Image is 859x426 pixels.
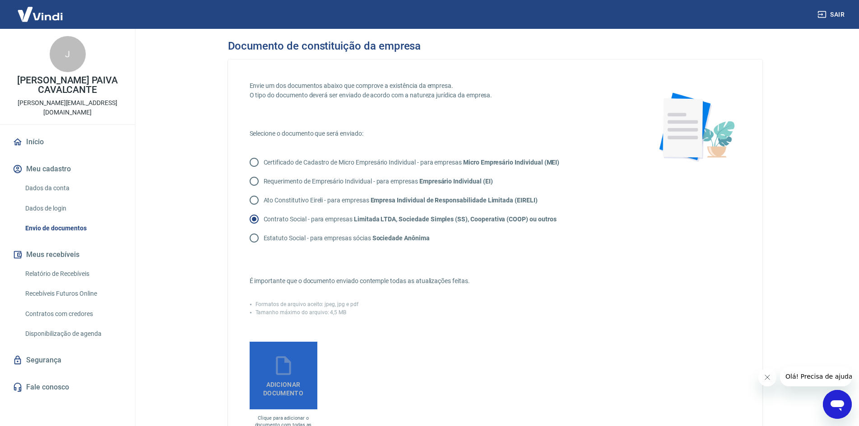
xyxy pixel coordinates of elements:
[22,284,124,303] a: Recebíveis Futuros Online
[255,300,358,308] p: Formatos de arquivo aceito: jpeg, jpg e pdf
[11,245,124,265] button: Meus recebíveis
[650,81,741,171] img: foto-documento-flower.19a65ad63fe92b90d685.png
[250,129,629,138] p: Selecione o documento que será enviado:
[253,377,314,397] span: Adicionar documento
[758,368,776,386] iframe: Fechar mensagem
[264,158,560,167] p: Certificado de Cadastro de Micro Empresário Individual - para empresas
[5,6,76,14] span: Olá! Precisa de ajuda?
[250,276,629,286] p: É importante que o documento enviado contemple todas as atualizações feitas.
[419,178,493,185] strong: Empresário Individual (EI)
[823,390,852,419] iframe: Botão para abrir a janela de mensagens
[7,76,128,95] p: [PERSON_NAME] PAIVA CAVALCANTE
[22,265,124,283] a: Relatório de Recebíveis
[22,219,124,238] a: Envio de documentos
[250,342,317,409] label: Adicionar documento
[22,325,124,343] a: Disponibilização de agenda
[22,199,124,218] a: Dados de login
[22,305,124,323] a: Contratos com credores
[250,91,629,100] p: O tipo do documento deverá ser enviado de acordo com a natureza jurídica da empresa.
[264,177,493,186] p: Requerimento de Empresário Individual - para empresas
[11,350,124,370] a: Segurança
[372,234,430,242] strong: Sociedade Anônima
[264,234,430,243] p: Estatuto Social - para empresas sócias
[264,196,538,205] p: Ato Constitutivo Eireli - para empresas
[11,377,124,397] a: Fale conosco
[255,308,347,316] p: Tamanho máximo do arquivo: 4,5 MB
[264,215,557,224] p: Contrato Social - para empresas
[11,159,124,179] button: Meu cadastro
[7,98,128,117] p: [PERSON_NAME][EMAIL_ADDRESS][DOMAIN_NAME]
[11,0,70,28] img: Vindi
[463,159,559,166] strong: Micro Empresário Individual (MEI)
[780,366,852,386] iframe: Mensagem da empresa
[816,6,848,23] button: Sair
[371,197,538,204] strong: Empresa Individual de Responsabilidade Limitada (EIRELI)
[11,132,124,152] a: Início
[250,81,629,91] p: Envie um dos documentos abaixo que comprove a existência da empresa.
[50,36,86,72] div: J
[354,215,557,223] strong: Limitada LTDA, Sociedade Simples (SS), Cooperativa (COOP) ou outros
[22,179,124,197] a: Dados da conta
[228,40,421,52] h3: Documento de constituição da empresa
